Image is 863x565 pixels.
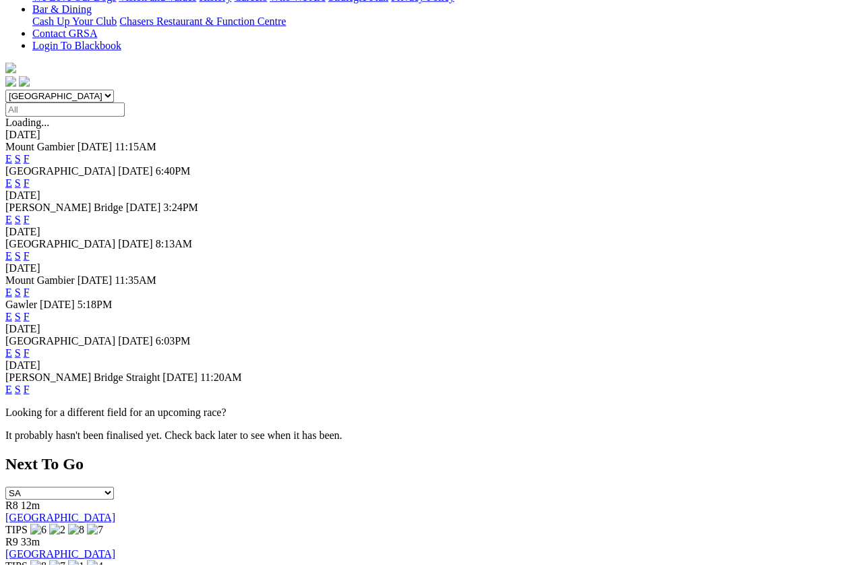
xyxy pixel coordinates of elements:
[19,76,30,87] img: twitter.svg
[5,177,12,189] a: E
[200,371,242,383] span: 11:20AM
[15,287,21,298] a: S
[78,299,113,310] span: 5:18PM
[15,250,21,262] a: S
[5,347,12,359] a: E
[68,524,84,536] img: 8
[15,177,21,189] a: S
[5,311,12,322] a: E
[15,384,21,395] a: S
[5,274,75,286] span: Mount Gambier
[24,250,30,262] a: F
[21,536,40,547] span: 33m
[87,524,103,536] img: 7
[118,165,153,177] span: [DATE]
[24,311,30,322] a: F
[5,63,16,73] img: logo-grsa-white.png
[5,512,115,523] a: [GEOGRAPHIC_DATA]
[49,524,65,536] img: 2
[5,129,858,141] div: [DATE]
[30,524,47,536] img: 6
[40,299,75,310] span: [DATE]
[5,429,343,441] partial: It probably hasn't been finalised yet. Check back later to see when it has been.
[24,287,30,298] a: F
[162,371,198,383] span: [DATE]
[5,359,858,371] div: [DATE]
[5,141,75,152] span: Mount Gambier
[24,347,30,359] a: F
[156,335,191,347] span: 6:03PM
[118,238,153,249] span: [DATE]
[32,28,97,39] a: Contact GRSA
[5,202,123,213] span: [PERSON_NAME] Bridge
[5,384,12,395] a: E
[118,335,153,347] span: [DATE]
[15,311,21,322] a: S
[5,214,12,225] a: E
[24,214,30,225] a: F
[78,141,113,152] span: [DATE]
[5,548,115,560] a: [GEOGRAPHIC_DATA]
[5,287,12,298] a: E
[5,371,160,383] span: [PERSON_NAME] Bridge Straight
[24,177,30,189] a: F
[5,153,12,165] a: E
[156,238,192,249] span: 8:13AM
[119,16,286,27] a: Chasers Restaurant & Function Centre
[5,455,858,473] h2: Next To Go
[32,16,858,28] div: Bar & Dining
[5,500,18,511] span: R8
[5,524,28,535] span: TIPS
[32,40,121,51] a: Login To Blackbook
[32,16,117,27] a: Cash Up Your Club
[163,202,198,213] span: 3:24PM
[5,238,115,249] span: [GEOGRAPHIC_DATA]
[5,102,125,117] input: Select date
[115,141,156,152] span: 11:15AM
[5,76,16,87] img: facebook.svg
[5,323,858,335] div: [DATE]
[15,214,21,225] a: S
[15,153,21,165] a: S
[5,226,858,238] div: [DATE]
[5,165,115,177] span: [GEOGRAPHIC_DATA]
[24,384,30,395] a: F
[5,536,18,547] span: R9
[32,3,92,15] a: Bar & Dining
[5,250,12,262] a: E
[5,299,37,310] span: Gawler
[5,189,858,202] div: [DATE]
[126,202,161,213] span: [DATE]
[78,274,113,286] span: [DATE]
[5,262,858,274] div: [DATE]
[5,117,49,128] span: Loading...
[5,407,858,419] p: Looking for a different field for an upcoming race?
[15,347,21,359] a: S
[5,335,115,347] span: [GEOGRAPHIC_DATA]
[24,153,30,165] a: F
[115,274,156,286] span: 11:35AM
[21,500,40,511] span: 12m
[156,165,191,177] span: 6:40PM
